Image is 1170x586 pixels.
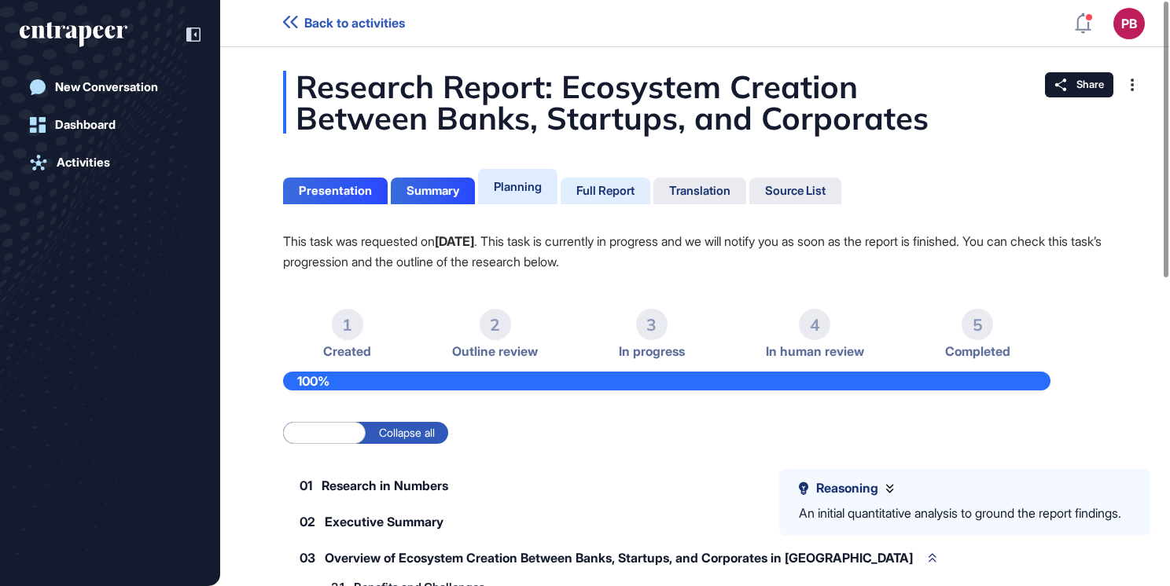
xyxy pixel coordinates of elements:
[480,309,511,340] div: 2
[55,80,158,94] div: New Conversation
[20,22,127,47] div: entrapeer-logo
[1113,8,1145,39] button: PB
[283,422,366,444] label: Expand all
[766,344,864,359] span: In human review
[283,71,1107,134] div: Research Report: Ecosystem Creation Between Banks, Startups, and Corporates
[55,118,116,132] div: Dashboard
[765,184,826,198] div: Source List
[304,16,405,31] span: Back to activities
[299,184,372,198] div: Presentation
[20,109,201,141] a: Dashboard
[57,156,110,170] div: Activities
[322,479,448,492] span: Research in Numbers
[325,515,443,528] span: Executive Summary
[283,231,1107,272] p: This task was requested on . This task is currently in progress and we will notify you as soon as...
[799,504,1121,524] div: An initial quantitative analysis to ground the report findings.
[816,481,878,496] span: Reasoning
[300,551,315,564] span: 03
[636,309,668,340] div: 3
[619,344,685,359] span: In progress
[576,184,635,198] div: Full Report
[323,344,371,359] span: Created
[962,309,993,340] div: 5
[669,184,730,198] div: Translation
[945,344,1010,359] span: Completed
[494,179,542,194] div: Planning
[452,344,538,359] span: Outline review
[20,71,201,103] a: New Conversation
[1076,79,1104,91] span: Share
[332,309,363,340] div: 1
[407,184,459,198] div: Summary
[325,551,913,564] span: Overview of Ecosystem Creation Between Banks, Startups, and Corporates in [GEOGRAPHIC_DATA]
[283,372,1050,390] div: 100%
[799,309,830,340] div: 4
[300,479,312,492] span: 01
[366,422,448,444] label: Collapse all
[435,233,474,249] strong: [DATE]
[283,16,405,31] a: Back to activities
[20,147,201,178] a: Activities
[300,515,315,528] span: 02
